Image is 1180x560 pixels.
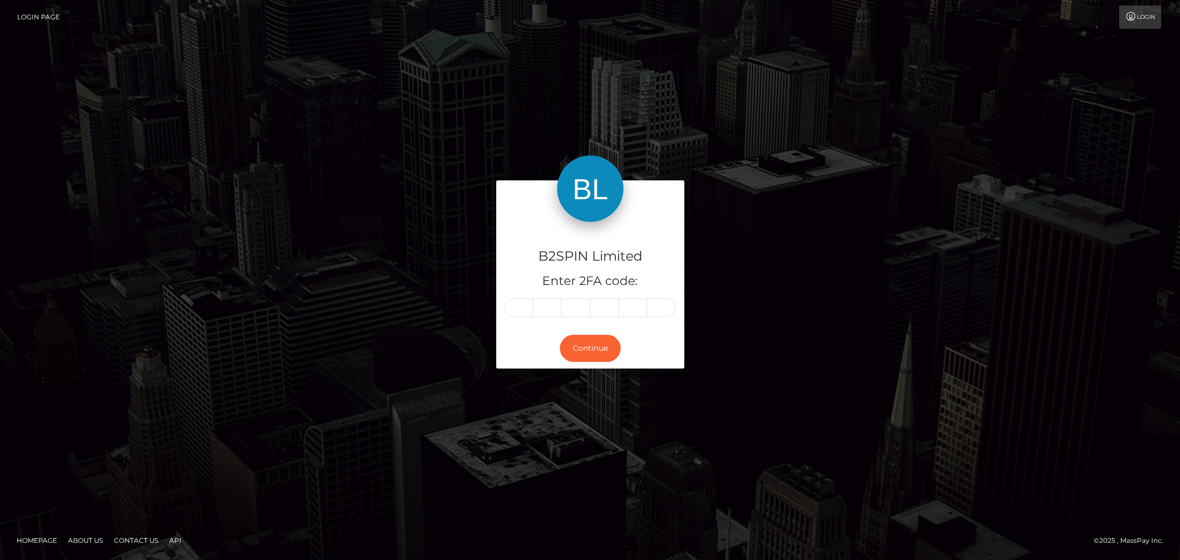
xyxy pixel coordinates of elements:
[1094,535,1172,547] div: © 2025 , MassPay Inc.
[64,532,107,549] a: About Us
[165,532,186,549] a: API
[557,155,623,222] img: B2SPIN Limited
[505,247,676,266] h4: B2SPIN Limited
[12,532,61,549] a: Homepage
[505,273,676,290] h5: Enter 2FA code:
[110,532,163,549] a: Contact Us
[1119,6,1161,29] a: Login
[560,335,621,362] button: Continue
[17,6,60,29] a: Login Page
